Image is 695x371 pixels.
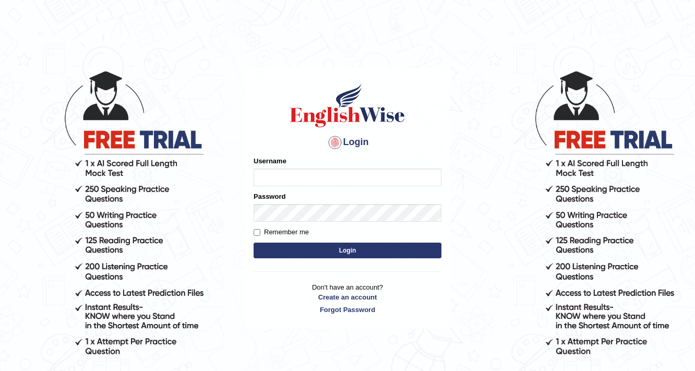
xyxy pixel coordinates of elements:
label: Password [254,192,285,201]
a: Forgot Password [254,305,441,315]
p: Don't have an account? [254,282,441,315]
h4: Login [254,134,441,151]
label: Remember me [254,227,309,237]
input: Remember me [254,229,260,236]
label: Username [254,156,286,166]
a: Create an account [254,292,441,302]
img: Logo of English Wise sign in for intelligent practice with AI [288,82,407,129]
button: Login [254,243,441,258]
